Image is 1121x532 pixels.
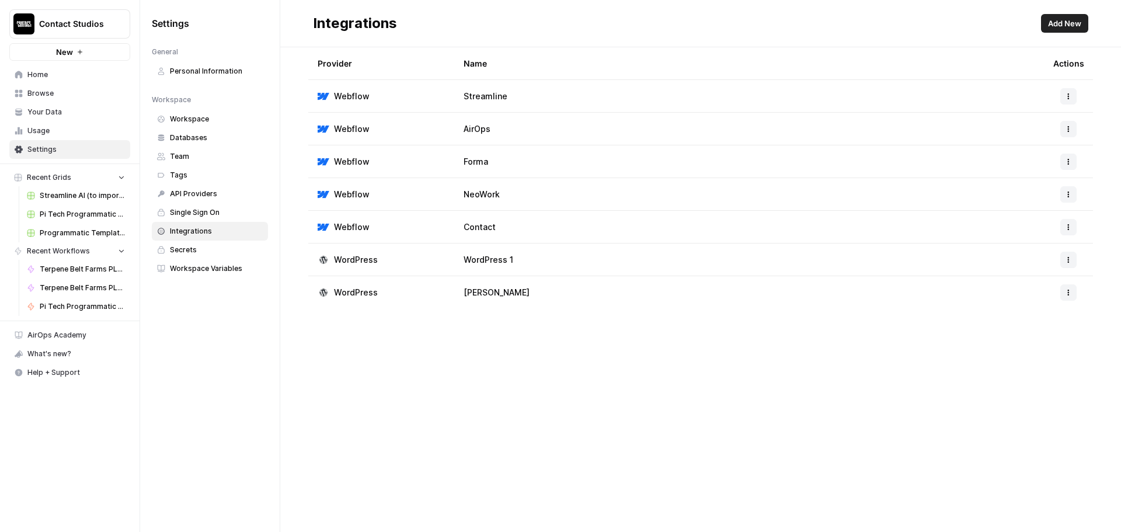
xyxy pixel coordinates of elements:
a: Terpene Belt Farms PLP Descriptions (Text Output) [22,260,130,279]
a: Streamline AI (to import) - Streamline AI Import.csv [22,186,130,205]
span: AirOps Academy [27,330,125,340]
span: NeoWork [464,189,500,200]
button: Help + Support [9,363,130,382]
img: Contact Studios Logo [13,13,34,34]
button: Workspace: Contact Studios [9,9,130,39]
span: Recent Workflows [27,246,90,256]
span: Workspace [170,114,263,124]
img: Webflow [318,156,329,168]
span: Webflow [334,156,370,168]
span: Personal Information [170,66,263,77]
span: Webflow [334,123,370,135]
span: Tags [170,170,263,180]
span: Databases [170,133,263,143]
span: Pi Tech Programmatic Service pages Grid [40,209,125,220]
span: Webflow [334,189,370,200]
div: What's new? [10,345,130,363]
a: Workspace Variables [152,259,268,278]
button: Recent Grids [9,169,130,186]
img: Webflow [318,221,329,233]
span: API Providers [170,189,263,199]
span: Contact [464,221,496,233]
a: Pi Tech Programmatic Service pages [22,297,130,316]
img: WordPress [318,287,329,298]
a: API Providers [152,185,268,203]
span: Integrations [170,226,263,237]
span: Single Sign On [170,207,263,218]
div: Integrations [313,14,397,33]
span: Pi Tech Programmatic Service pages [40,301,125,312]
span: WordPress [334,287,378,298]
span: Contact Studios [39,18,110,30]
a: Workspace [152,110,268,128]
span: [PERSON_NAME] [464,287,530,298]
span: Terpene Belt Farms PLP Descriptions (v1) [40,283,125,293]
span: General [152,47,178,57]
div: Name [464,47,1035,79]
a: AirOps Academy [9,326,130,345]
a: Pi Tech Programmatic Service pages Grid [22,205,130,224]
span: Streamline [464,91,507,102]
span: Help + Support [27,367,125,378]
img: Webflow [318,123,329,135]
button: New [9,43,130,61]
span: Workspace [152,95,191,105]
a: Databases [152,128,268,147]
img: Webflow [318,91,329,102]
span: Forma [464,156,488,168]
span: Home [27,69,125,80]
button: Recent Workflows [9,242,130,260]
div: Actions [1053,47,1084,79]
span: Secrets [170,245,263,255]
span: Streamline AI (to import) - Streamline AI Import.csv [40,190,125,201]
span: Workspace Variables [170,263,263,274]
a: Home [9,65,130,84]
div: Provider [318,47,352,79]
button: What's new? [9,345,130,363]
button: Add New [1041,14,1088,33]
a: Browse [9,84,130,103]
a: Single Sign On [152,203,268,222]
span: Recent Grids [27,172,71,183]
a: Usage [9,121,130,140]
span: Webflow [334,221,370,233]
span: AirOps [464,123,490,135]
span: Settings [152,16,189,30]
span: Your Data [27,107,125,117]
a: Tags [152,166,268,185]
span: New [56,46,73,58]
span: WordPress 1 [464,254,513,266]
a: Your Data [9,103,130,121]
span: Browse [27,88,125,99]
img: WordPress [318,254,329,266]
a: Team [152,147,268,166]
a: Settings [9,140,130,159]
span: Usage [27,126,125,136]
span: Add New [1048,18,1081,29]
img: Webflow [318,189,329,200]
span: Programmatic Template [llm + perplexity for] - AirOps - llm + perplexity for.csv [40,228,125,238]
a: Terpene Belt Farms PLP Descriptions (v1) [22,279,130,297]
a: Personal Information [152,62,268,81]
a: Integrations [152,222,268,241]
span: WordPress [334,254,378,266]
span: Webflow [334,91,370,102]
a: Programmatic Template [llm + perplexity for] - AirOps - llm + perplexity for.csv [22,224,130,242]
span: Settings [27,144,125,155]
span: Team [170,151,263,162]
a: Secrets [152,241,268,259]
span: Terpene Belt Farms PLP Descriptions (Text Output) [40,264,125,274]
